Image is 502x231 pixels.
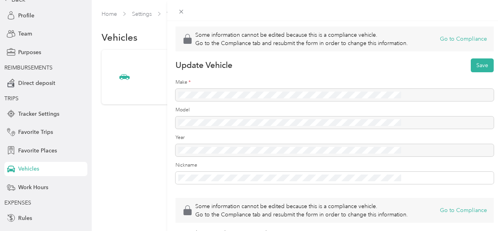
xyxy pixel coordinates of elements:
[471,58,494,72] button: Save
[458,187,502,231] iframe: Everlance-gr Chat Button Frame
[176,134,494,141] label: Year
[440,206,487,214] button: Go to Compliance
[176,60,232,71] p: Update Vehicle
[176,79,494,86] label: Make
[195,210,408,219] div: Go to the Compliance tab and resubmit the form in order to change this information.
[176,162,494,169] label: Nickname
[440,35,487,43] button: Go to Compliance
[176,107,494,114] label: Model
[195,39,408,47] div: Go to the Compliance tab and resubmit the form in order to change this information.
[195,202,408,210] div: Some information cannot be edited because this is a compliance vehicle.
[195,31,408,39] div: Some information cannot be edited because this is a compliance vehicle.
